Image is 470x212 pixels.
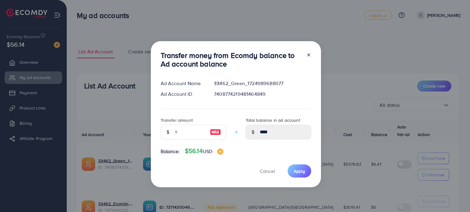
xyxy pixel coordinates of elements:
[209,80,316,87] div: 33462_Green_1724989688077
[444,185,465,207] iframe: Chat
[217,149,223,155] img: image
[246,117,300,123] label: Total balance in ad account
[161,148,180,155] span: Balance:
[209,91,316,98] div: 7408774219481464849
[294,168,305,174] span: Apply
[185,147,223,155] h4: $56.14
[260,168,275,174] span: Cancel
[156,91,209,98] div: Ad Account ID
[161,51,301,69] h3: Transfer money from Ecomdy balance to Ad account balance
[203,148,212,155] span: USD
[156,80,209,87] div: Ad Account Name
[252,164,283,178] button: Cancel
[288,164,311,178] button: Apply
[210,128,221,136] img: image
[161,117,193,123] label: Transfer amount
